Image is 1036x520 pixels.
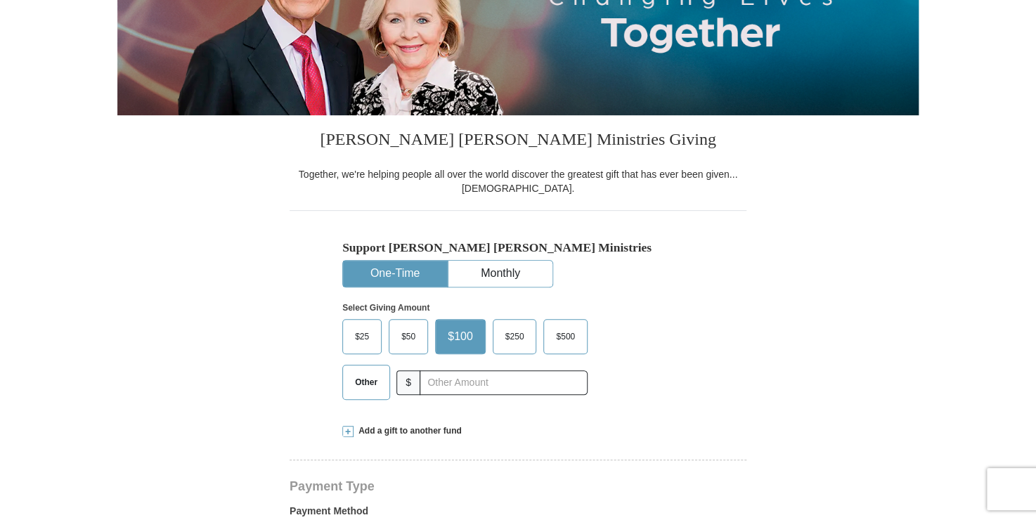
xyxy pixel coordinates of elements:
span: $25 [348,326,376,347]
span: $250 [498,326,531,347]
span: $50 [394,326,422,347]
span: Other [348,372,384,393]
span: $ [396,370,420,395]
strong: Select Giving Amount [342,303,429,313]
span: Add a gift to another fund [354,425,462,437]
h4: Payment Type [290,481,746,492]
button: One-Time [343,261,447,287]
button: Monthly [448,261,552,287]
span: $100 [441,326,480,347]
div: Together, we're helping people all over the world discover the greatest gift that has ever been g... [290,167,746,195]
h5: Support [PERSON_NAME] [PERSON_NAME] Ministries [342,240,694,255]
h3: [PERSON_NAME] [PERSON_NAME] Ministries Giving [290,115,746,167]
span: $500 [549,326,582,347]
input: Other Amount [420,370,588,395]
